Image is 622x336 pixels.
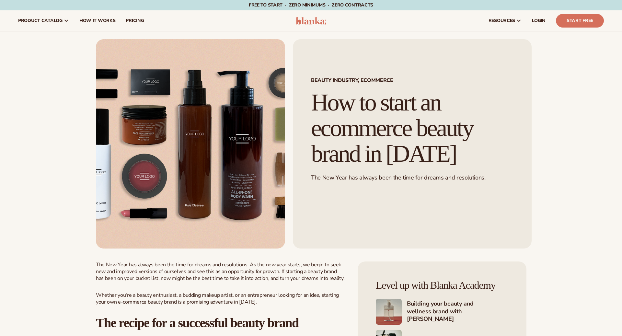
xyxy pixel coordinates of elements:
a: pricing [121,10,149,31]
img: Shopify Image 2 [376,299,402,325]
a: How It Works [74,10,121,31]
a: product catalog [13,10,74,31]
span: resources [489,18,515,23]
span: How It Works [79,18,116,23]
span: LOGIN [532,18,546,23]
a: LOGIN [527,10,551,31]
span: The New Year has always been the time for dreams and resolutions. As the new year starts, we begi... [96,261,344,282]
span: BEAUTY INDUSTRY, ECOMMERCE [311,78,513,83]
span: product catalog [18,18,63,23]
a: Shopify Image 2 Building your beauty and wellness brand with [PERSON_NAME] [376,299,508,325]
b: The recipe for a successful beauty brand [96,316,299,330]
span: Whether you're a beauty enthusiast, a budding makeup artist, or an entrepreneur looking for an id... [96,292,339,306]
p: The New Year has always been the time for dreams and resolutions. [311,174,513,181]
img: Flat lay of customizable beauty and grooming products, including skincare, makeup, and tools, sho... [96,39,285,249]
h1: How to start an ecommerce beauty brand in [DATE] [311,90,513,166]
img: logo [296,17,327,25]
h4: Level up with Blanka Academy [376,280,508,291]
h4: Building your beauty and wellness brand with [PERSON_NAME] [407,300,508,323]
span: pricing [126,18,144,23]
a: Start Free [556,14,604,28]
span: Free to start · ZERO minimums · ZERO contracts [249,2,373,8]
a: resources [483,10,527,31]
